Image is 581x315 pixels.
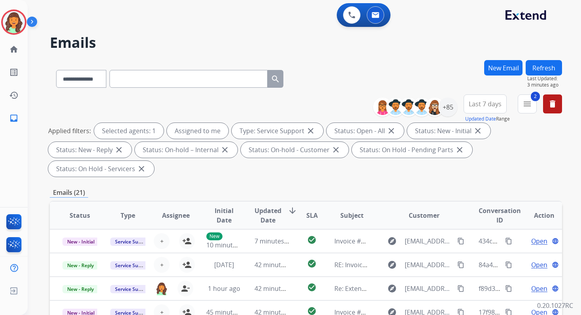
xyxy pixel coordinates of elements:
[114,145,124,155] mat-icon: close
[62,238,99,246] span: New - Initial
[405,260,453,270] span: [EMAIL_ADDRESS][DOMAIN_NAME]
[306,126,315,136] mat-icon: close
[352,142,472,158] div: Status: On Hold - Pending Parts
[387,236,397,246] mat-icon: explore
[473,126,483,136] mat-icon: close
[405,284,453,293] span: [EMAIL_ADDRESS][DOMAIN_NAME]
[167,123,228,139] div: Assigned to me
[50,35,562,51] h2: Emails
[484,60,523,75] button: New Email
[50,188,88,198] p: Emails (21)
[409,211,440,220] span: Customer
[181,284,190,293] mat-icon: person_remove
[552,285,559,292] mat-icon: language
[255,237,297,245] span: 7 minutes ago
[110,285,155,293] span: Service Support
[531,284,547,293] span: Open
[155,282,168,295] img: agent-avatar
[154,233,170,249] button: +
[70,211,90,220] span: Status
[94,123,164,139] div: Selected agents: 1
[48,161,154,177] div: Status: On Hold - Servicers
[331,145,341,155] mat-icon: close
[387,260,397,270] mat-icon: explore
[137,164,146,174] mat-icon: close
[464,94,507,113] button: Last 7 days
[527,82,562,88] span: 3 minutes ago
[162,211,190,220] span: Assignee
[306,211,318,220] span: SLA
[455,145,464,155] mat-icon: close
[241,142,349,158] div: Status: On-hold - Customer
[527,75,562,82] span: Last Updated:
[457,285,464,292] mat-icon: content_copy
[469,102,502,106] span: Last 7 days
[271,74,280,84] mat-icon: search
[121,211,135,220] span: Type
[552,261,559,268] mat-icon: language
[514,202,562,229] th: Action
[523,99,532,109] mat-icon: menu
[48,126,91,136] p: Applied filters:
[505,285,512,292] mat-icon: content_copy
[307,283,317,292] mat-icon: check_circle
[326,123,404,139] div: Status: Open - All
[548,99,557,109] mat-icon: delete
[457,238,464,245] mat-icon: content_copy
[457,261,464,268] mat-icon: content_copy
[182,260,192,270] mat-icon: person_add
[307,259,317,268] mat-icon: check_circle
[255,260,300,269] span: 42 minutes ago
[9,68,19,77] mat-icon: list_alt
[531,92,540,101] span: 2
[62,285,98,293] span: New - Reply
[405,236,453,246] span: [EMAIL_ADDRESS][DOMAIN_NAME]
[160,260,164,270] span: +
[182,236,192,246] mat-icon: person_add
[334,260,394,269] span: RE: Invoice N910A62
[518,94,537,113] button: 2
[154,257,170,273] button: +
[334,237,387,245] span: Invoice #D413239
[208,284,240,293] span: 1 hour ago
[9,91,19,100] mat-icon: history
[537,301,573,310] p: 0.20.1027RC
[479,206,521,225] span: Conversation ID
[465,115,510,122] span: Range
[307,235,317,245] mat-icon: check_circle
[255,284,300,293] span: 42 minutes ago
[220,145,230,155] mat-icon: close
[438,98,457,117] div: +85
[407,123,490,139] div: Status: New - Initial
[48,142,132,158] div: Status: New - Reply
[3,11,25,33] img: avatar
[505,261,512,268] mat-icon: content_copy
[9,113,19,123] mat-icon: inbox
[206,241,252,249] span: 10 minutes ago
[232,123,323,139] div: Type: Service Support
[288,206,297,215] mat-icon: arrow_downward
[465,116,496,122] button: Updated Date
[214,260,234,269] span: [DATE]
[552,238,559,245] mat-icon: language
[531,236,547,246] span: Open
[9,45,19,54] mat-icon: home
[340,211,364,220] span: Subject
[531,260,547,270] span: Open
[110,238,155,246] span: Service Support
[526,60,562,75] button: Refresh
[334,284,555,293] span: Re: Extend Claim 2a6e1f8a-3aaf-45a7-81d7-4eb77bfd395a [PERSON_NAME]
[387,284,397,293] mat-icon: explore
[135,142,238,158] div: Status: On-hold – Internal
[206,232,223,240] p: New
[160,236,164,246] span: +
[255,206,281,225] span: Updated Date
[387,126,396,136] mat-icon: close
[206,206,241,225] span: Initial Date
[62,261,98,270] span: New - Reply
[110,261,155,270] span: Service Support
[505,238,512,245] mat-icon: content_copy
